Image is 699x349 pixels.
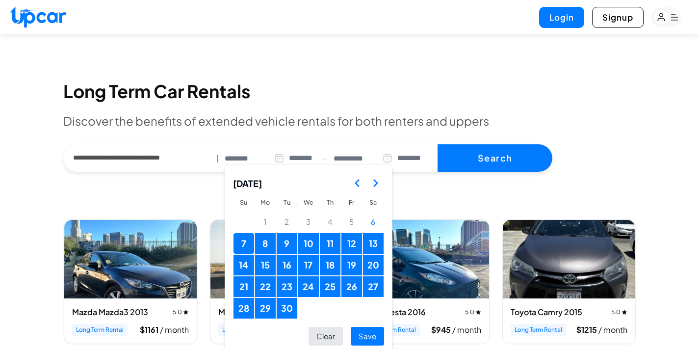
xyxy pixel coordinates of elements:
[356,219,490,344] div: View details for Ford Fiesta 2016
[298,194,319,211] th: Wednesday
[502,219,636,344] div: View details for Toyota Camry 2015
[72,324,128,336] span: Long Term Rental
[233,194,255,211] th: Sunday
[341,255,362,275] button: Friday, September 19th, 2025, selected
[465,308,481,316] span: 5.0
[366,174,384,192] button: Go to the Next Month
[621,309,627,315] img: star
[277,276,297,297] button: Tuesday, September 23rd, 2025, selected
[363,212,384,232] button: Today, Saturday, September 6th, 2025
[233,255,254,275] button: Sunday, September 14th, 2025, selected
[363,255,384,275] button: Saturday, September 20th, 2025, selected
[140,324,160,335] span: $ 1161
[364,306,426,318] h3: Ford Fiesta 2016
[183,309,189,315] img: star
[63,81,636,101] h2: Long Term Car Rentals
[341,276,362,297] button: Friday, September 26th, 2025, selected
[210,219,343,344] div: View details for Mercedes GLE 2016
[64,220,197,298] img: Mazda Mazda3 2013
[475,309,481,315] img: star
[298,212,319,232] button: Wednesday, September 3rd, 2025
[341,233,362,254] button: Friday, September 12th, 2025, selected
[216,153,219,164] span: |
[276,194,298,211] th: Tuesday
[72,306,148,318] h3: Mazda Mazda3 2013
[363,276,384,297] button: Saturday, September 27th, 2025, selected
[431,324,452,335] span: $ 945
[233,298,254,319] button: Sunday, September 28th, 2025, selected
[298,233,319,254] button: Wednesday, September 10th, 2025, selected
[218,306,294,318] h3: Mercedes GLE 2016
[233,172,262,194] span: [DATE]
[362,194,384,211] th: Saturday
[511,306,582,318] h3: Toyota Camry 2015
[320,212,340,232] button: Thursday, September 4th, 2025
[233,194,384,319] table: September 2025
[255,255,276,275] button: Monday, September 15th, 2025, selected
[321,153,328,164] span: —
[320,255,340,275] button: Thursday, September 18th, 2025, selected
[611,308,627,316] span: 5.0
[233,233,254,254] button: Sunday, September 7th, 2025, selected
[357,220,489,298] img: Ford Fiesta 2016
[320,276,340,297] button: Thursday, September 25th, 2025, selected
[309,327,343,346] button: Clear
[255,276,276,297] button: Monday, September 22nd, 2025, selected
[277,212,297,232] button: Tuesday, September 2nd, 2025
[173,308,189,316] span: 5.0
[349,174,366,192] button: Go to the Previous Month
[319,194,341,211] th: Thursday
[320,233,340,254] button: Thursday, September 11th, 2025, selected
[160,324,189,335] span: / month
[503,220,635,298] img: Toyota Camry 2015
[341,194,362,211] th: Friday
[64,219,197,344] div: View details for Mazda Mazda3 2013
[298,276,319,297] button: Wednesday, September 24th, 2025, selected
[255,233,276,254] button: Monday, September 8th, 2025, selected
[233,276,254,297] button: Sunday, September 21st, 2025, selected
[218,324,244,336] span: Luxury
[10,6,66,27] img: Upcar Logo
[598,324,627,335] span: / month
[351,327,384,346] button: Save
[63,113,636,129] p: Discover the benefits of extended vehicle rentals for both renters and uppers
[255,212,276,232] button: Monday, September 1st, 2025
[452,324,481,335] span: / month
[277,233,297,254] button: Tuesday, September 9th, 2025, selected
[277,298,297,319] button: Tuesday, September 30th, 2025, selected
[511,324,566,336] span: Long Term Rental
[298,255,319,275] button: Wednesday, September 17th, 2025, selected
[592,7,644,28] button: Signup
[363,233,384,254] button: Saturday, September 13th, 2025, selected
[210,220,343,298] img: Mercedes GLE 2016
[438,144,552,172] button: Search
[539,7,584,28] button: Login
[277,255,297,275] button: Tuesday, September 16th, 2025, selected
[576,324,598,335] span: $ 1215
[255,298,276,319] button: Monday, September 29th, 2025, selected
[341,212,362,232] button: Friday, September 5th, 2025
[255,194,276,211] th: Monday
